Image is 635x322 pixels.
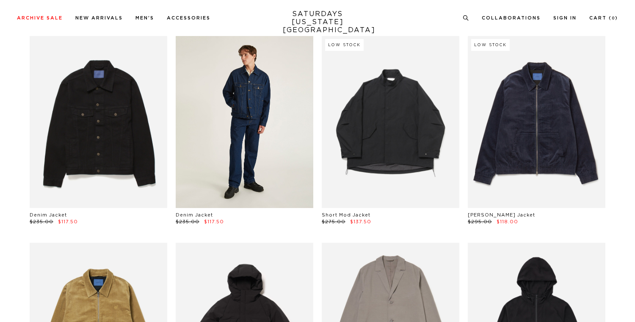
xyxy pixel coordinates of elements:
a: [PERSON_NAME] Jacket [468,213,535,217]
span: $275.00 [322,219,345,224]
a: Collaborations [482,16,541,20]
div: Low Stock [325,39,364,51]
a: Sign In [553,16,577,20]
a: Men's [135,16,154,20]
a: New Arrivals [75,16,123,20]
a: Denim Jacket [176,213,213,217]
span: $235.00 [30,219,53,224]
span: $137.50 [350,219,371,224]
a: Accessories [167,16,210,20]
div: Low Stock [471,39,510,51]
small: 0 [612,17,615,20]
a: Cart (0) [589,16,618,20]
a: Archive Sale [17,16,63,20]
span: $118.00 [497,219,518,224]
a: Short Mod Jacket [322,213,370,217]
a: Denim Jacket [30,213,67,217]
span: $295.00 [468,219,492,224]
span: $117.50 [204,219,224,224]
span: $117.50 [58,219,78,224]
a: SATURDAYS[US_STATE][GEOGRAPHIC_DATA] [283,10,353,34]
span: $235.00 [176,219,199,224]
